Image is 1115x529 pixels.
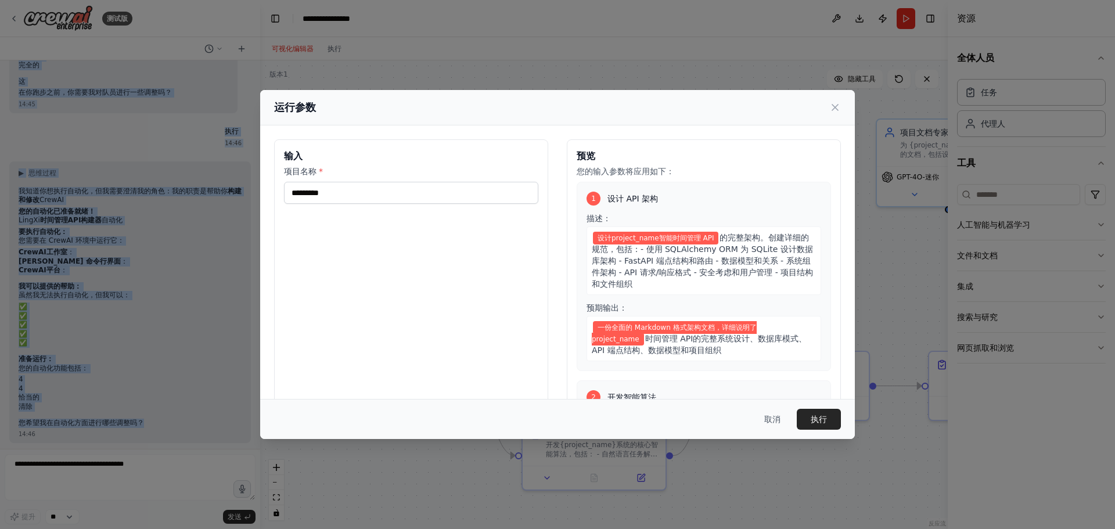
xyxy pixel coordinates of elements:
span: 变量：project_name [593,232,718,244]
font: 开发智能算法 [607,393,656,402]
font: 一份全面的 Markdown 格式架构文档，详细说明了project_name [592,323,757,343]
font: 预览 [577,150,595,161]
font: 取消 [764,415,780,424]
button: 执行 [797,409,841,430]
font: 。创建详细的规范，包括：- 使用 SQLAlchemy ORM 为 SQLite 设计数据库架构 - FastAPI 端点结构和路由 - 数据模型和关系 - 系统组件架构 - API 请求/响应... [592,233,813,289]
font: 的完整架构 [720,233,760,242]
font: 预期输出： [587,303,627,312]
font: 的完整系统设计、数据库模式、API 端点结构、数据模型和项目组织 [592,334,807,355]
font: 设计project_name智能时间管理 API [598,234,714,242]
font: 2 [591,393,596,401]
font: 运行参数 [274,101,316,113]
font: 项目名称 [284,167,316,176]
font: 描述： [587,214,611,223]
font: 1 [591,195,596,203]
font: 输入 [284,150,303,161]
font: 设计 API 架构 [607,194,658,203]
button: 取消 [755,409,790,430]
span: 变量：project_name [592,321,757,346]
font: 时间管理 API [645,334,693,343]
font: 执行 [811,415,827,424]
font: 您的输入参数将应用如下： [577,167,674,176]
